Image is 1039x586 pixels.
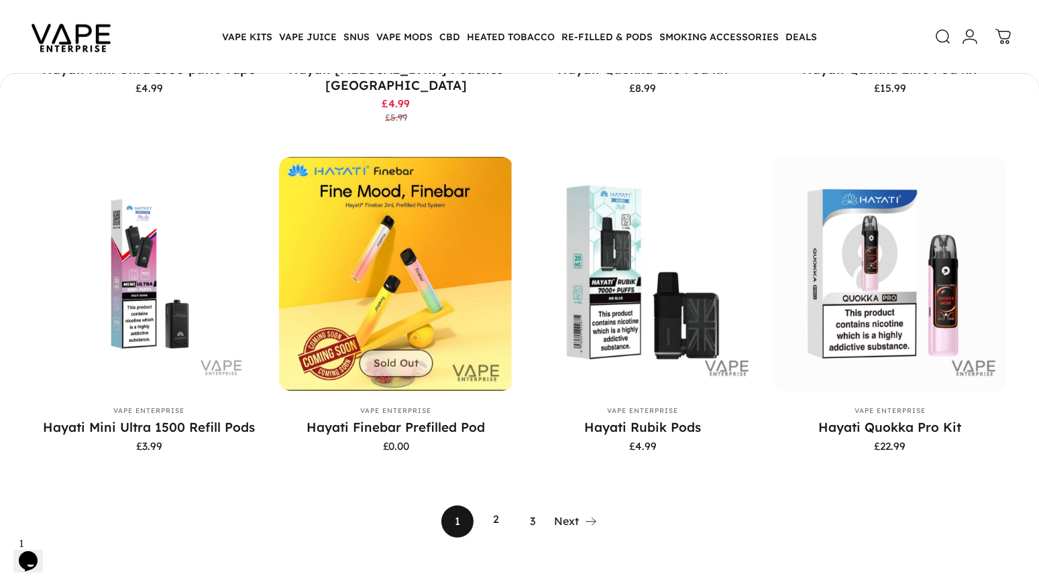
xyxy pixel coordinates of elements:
[373,23,436,51] summary: VAPE MODS
[526,157,760,391] img: Hayati Rubik Pods
[383,441,409,451] span: £0.00
[43,419,255,435] a: Hayati Mini Ultra 1500 Refill Pods
[307,419,485,435] a: Hayati Finebar Prefilled Pod
[113,406,184,415] a: Vape Enterprise
[554,506,598,538] a: Next
[219,23,820,51] nav: Primary
[13,532,56,573] iframe: chat widget
[135,83,163,93] span: £4.99
[855,406,926,415] a: Vape Enterprise
[479,506,511,538] a: 2
[360,406,431,415] a: Vape Enterprise
[276,23,340,51] summary: VAPE JUICE
[340,23,373,51] summary: SNUS
[585,419,702,435] a: Hayati Rubik Pods
[989,22,1018,52] a: 0 items
[656,23,782,51] summary: SMOKING ACCESSORIES
[608,406,679,415] a: Vape Enterprise
[629,441,657,451] span: £4.99
[136,441,162,451] span: £3.99
[436,23,463,51] summary: CBD
[279,157,513,391] img: Hayati Finebar vape pod system with gradient design on a yellow background.
[11,5,131,68] img: Vape Enterprise
[874,441,906,451] span: £22.99
[630,83,657,93] span: £8.99
[385,113,407,122] span: £5.99
[558,23,656,51] summary: RE-FILLED & PODS
[382,99,410,109] span: £4.99
[279,157,513,391] a: Hayati Finebar Prefilled Pod
[874,83,906,93] span: £15.99
[516,506,549,538] a: 3
[32,157,266,391] img: Hayati Mini Ultra 1500 Refill Pods
[818,419,961,435] a: Hayati Quokka Pro Kit
[219,23,276,51] summary: VAPE KITS
[773,157,1007,391] img: Hayati Quokka Pro Kit
[288,61,503,93] a: Hayati [MEDICAL_DATA] Pouches [GEOGRAPHIC_DATA]
[463,23,558,51] summary: HEATED TOBACCO
[782,23,820,51] a: DEALS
